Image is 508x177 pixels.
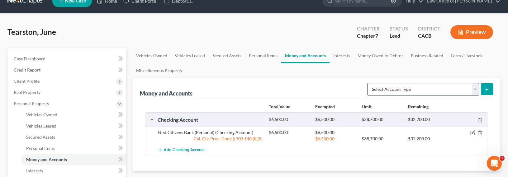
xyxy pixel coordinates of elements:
[26,134,55,140] span: Secured Assets
[21,154,126,165] a: Money and Accounts
[14,90,40,95] span: Real Property
[164,148,205,153] span: Add Checking Account
[266,117,312,123] div: $6,500.00
[312,136,358,142] div: $6,500.00
[26,123,56,128] span: Vehicles Leased
[14,101,49,106] span: Personal Property
[14,67,40,72] span: Credit Report
[154,129,266,136] div: First Citizens Bank (Personal) (Checking Account)
[487,156,502,171] iframe: Intercom live chat
[21,120,126,132] a: Vehicles Leased
[26,146,55,151] span: Personal Items
[171,48,209,63] a: Vehicles Leased
[330,48,354,63] a: Interests
[357,32,380,40] div: Chapter
[450,25,493,39] button: Preview
[154,136,266,142] div: Cal. Civ. Proc. Code § 703.140 (b)(5)
[408,104,429,109] strong: Remaining
[315,104,335,109] strong: Exempted
[9,64,126,76] a: Credit Report
[358,117,405,123] div: $38,700.00
[154,116,266,123] div: Checking Account
[418,25,440,32] div: District
[245,48,281,63] a: Personal Items
[281,48,330,63] a: Money and Accounts
[390,32,408,40] div: Lead
[390,25,408,32] div: Status
[209,48,245,63] a: Secured Assets
[132,48,171,63] a: Vehicles Owned
[362,104,372,109] strong: Limit
[405,117,451,123] div: $32,200.00
[312,117,358,123] div: $6,500.00
[358,136,405,142] div: $38,700.00
[132,63,186,78] a: Miscellaneous Property
[14,78,40,84] span: Client Profile
[21,132,126,143] a: Secured Assets
[357,25,380,32] div: Chapter
[26,157,67,162] span: Money and Accounts
[418,32,440,40] div: CACB
[375,33,378,39] span: 7
[312,129,358,136] div: $6,500.00
[7,27,56,36] span: Tearston, June
[21,143,126,154] a: Personal Items
[269,104,290,109] strong: Total Value
[447,48,486,63] a: Farm / Livestock
[500,156,505,161] span: 1
[26,168,43,173] span: Interests
[9,53,126,64] a: Case Dashboard
[21,165,126,176] a: Interests
[158,144,205,156] button: Add Checking Account
[26,112,57,117] span: Vehicles Owned
[21,109,126,120] a: Vehicles Owned
[405,136,451,142] div: $32,200.00
[266,129,312,136] div: $6,500.00
[354,48,407,63] a: Money Owed to Debtor
[407,48,447,63] a: Business Related
[140,90,192,97] div: Money and Accounts
[14,56,45,61] span: Case Dashboard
